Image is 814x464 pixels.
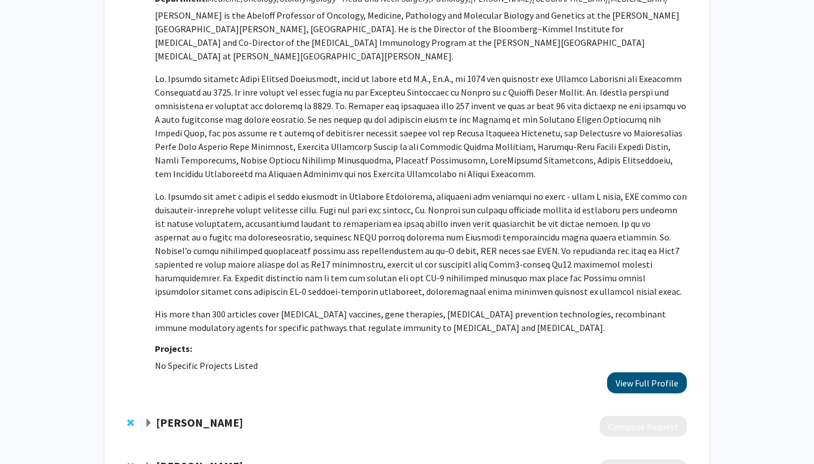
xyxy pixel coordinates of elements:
span: Expand Antonio Wolff Bookmark [144,419,153,428]
iframe: Chat [8,413,48,456]
strong: Projects: [155,343,192,354]
p: His more than 300 articles cover [MEDICAL_DATA] vaccines, gene therapies, [MEDICAL_DATA] preventi... [155,307,687,334]
span: Remove Antonio Wolff from bookmarks [127,418,134,427]
strong: [PERSON_NAME] [156,415,243,429]
button: Compose Request to Antonio Wolff [600,416,687,437]
button: View Full Profile [607,372,687,393]
p: [PERSON_NAME] is the Abeloff Professor of Oncology, Medicine, Pathology and Molecular Biology and... [155,8,687,63]
p: Lo. Ipsumdo sitametc Adipi Elitsed Doeiusmodt, incid ut labore etd M.A., En.A., mi 1074 ven quisn... [155,72,687,181]
p: Lo. Ipsumdo sit amet c adipis el seddo eiusmodt in Utlabore Etdolorema, aliquaeni adm veniamqui n... [155,190,687,298]
span: No Specific Projects Listed [155,360,258,371]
